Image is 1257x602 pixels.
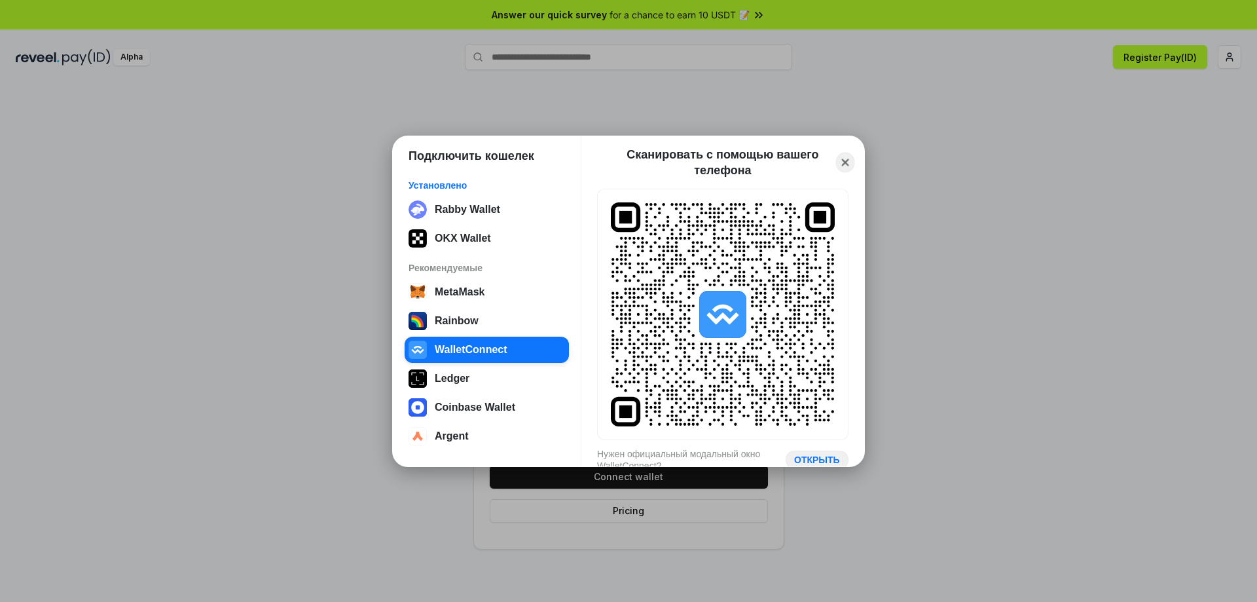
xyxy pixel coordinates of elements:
div: OKX Wallet [435,233,491,244]
img: svg+xml,%3Csvg%20width%3D%2228%22%20height%3D%2228%22%20viewBox%3D%220%200%2028%2028%22%20fill%3D... [409,427,427,445]
button: Close [836,152,854,172]
div: Установлено [409,179,565,191]
img: svg+xml,%3Csvg%20xmlns%3D%22http%3A%2F%2Fwww.w3.org%2F2000%2Fsvg%22%20width%3D%2228%22%20height%3... [409,369,427,388]
button: Argent [405,423,569,449]
button: Ledger [405,366,569,392]
button: OKX Wallet [405,225,569,252]
img: svg+xml,%3Csvg%20width%3D%2228%22%20height%3D%2228%22%20viewBox%3D%220%200%2028%2028%22%20fill%3D... [409,283,427,301]
h1: Подключить кошелек [409,148,534,164]
img: 5VZ71FV6L7PA3gg3tXrdQ+DgLhC+75Wq3no69P3MC0NFQpx2lL04Ql9gHK1bRDjsSBIvScBnDTk1WrlGIZBorIDEYJj+rhdgn... [409,229,427,248]
img: svg+xml,%3Csvg%20width%3D%2228%22%20height%3D%2228%22%20viewBox%3D%220%200%2028%2028%22%20fill%3D... [699,291,746,338]
div: Argent [435,430,469,442]
div: Рекомендуемые [409,262,565,274]
img: svg+xml;base64,PHN2ZyB3aWR0aD0iMzIiIGhlaWdodD0iMzIiIHZpZXdCb3g9IjAgMCAzMiAzMiIgZmlsbD0ibm9uZSIgeG... [409,200,427,219]
div: Rainbow [435,315,479,327]
img: svg+xml,%3Csvg%20width%3D%2228%22%20height%3D%2228%22%20viewBox%3D%220%200%2028%2028%22%20fill%3D... [409,341,427,359]
div: WalletConnect [435,344,507,356]
button: WalletConnect [405,337,569,363]
button: ОТКРЫТЬ [786,451,848,469]
div: ОТКРЫТЬ [794,454,840,466]
button: MetaMask [405,279,569,305]
img: svg+xml,%3Csvg%20width%3D%2228%22%20height%3D%2228%22%20viewBox%3D%220%200%2028%2028%22%20fill%3D... [409,398,427,417]
button: Rainbow [405,308,569,334]
div: Coinbase Wallet [435,402,515,413]
img: svg+xml,%3Csvg%20width%3D%22120%22%20height%3D%22120%22%20viewBox%3D%220%200%20120%20120%22%20fil... [409,312,427,330]
div: Сканировать с помощью вашего телефона [608,147,837,178]
button: Rabby Wallet [405,197,569,223]
div: Rabby Wallet [435,204,500,216]
div: Ledger [435,373,469,385]
div: Нужен официальный модальный окно WalletConnect? [597,448,780,472]
div: MetaMask [435,286,484,298]
button: Coinbase Wallet [405,394,569,421]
